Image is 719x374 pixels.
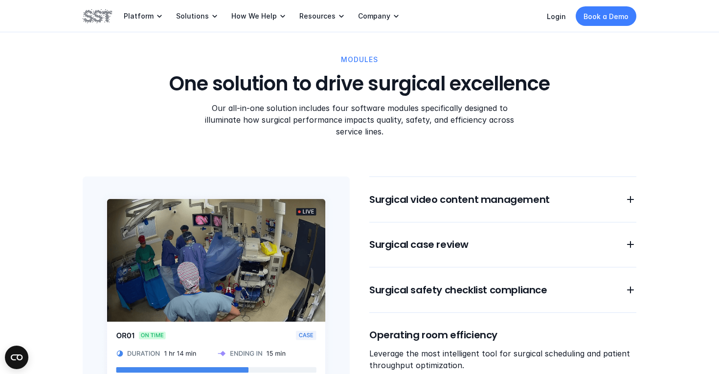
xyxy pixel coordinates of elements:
p: Resources [299,12,336,21]
h6: Surgical safety checklist compliance [369,283,613,297]
p: Book a Demo [584,11,629,22]
h6: Surgical case review [369,238,613,251]
img: SST logo [83,8,112,24]
p: Solutions [176,12,209,21]
p: Leverage the most intelligent tool for surgical scheduling and patient throughput optimization. [369,348,636,371]
p: Our all-in-one solution includes four software modules specifically designed to illuminate how su... [193,102,525,137]
h6: Surgical video content management [369,193,613,206]
p: Platform [124,12,154,21]
h6: Operating room efficiency [369,328,636,342]
button: Open CMP widget [5,346,28,369]
a: Login [547,12,566,21]
p: MODULES [341,54,378,65]
p: How We Help [231,12,277,21]
h3: One solution to drive surgical excellence [83,71,636,96]
a: Book a Demo [576,6,636,26]
p: Company [358,12,390,21]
